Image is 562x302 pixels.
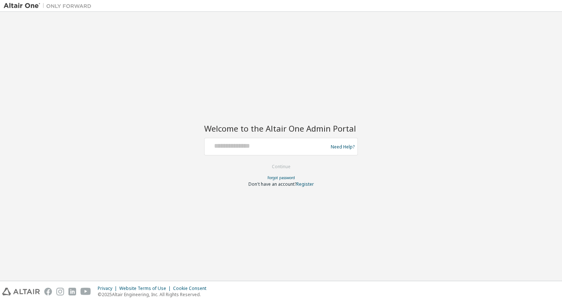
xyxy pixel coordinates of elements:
[44,288,52,295] img: facebook.svg
[98,291,211,298] p: © 2025 Altair Engineering, Inc. All Rights Reserved.
[296,181,314,187] a: Register
[56,288,64,295] img: instagram.svg
[98,286,119,291] div: Privacy
[68,288,76,295] img: linkedin.svg
[267,175,295,180] a: Forgot password
[173,286,211,291] div: Cookie Consent
[119,286,173,291] div: Website Terms of Use
[204,123,358,133] h2: Welcome to the Altair One Admin Portal
[4,2,95,10] img: Altair One
[248,181,296,187] span: Don't have an account?
[80,288,91,295] img: youtube.svg
[2,288,40,295] img: altair_logo.svg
